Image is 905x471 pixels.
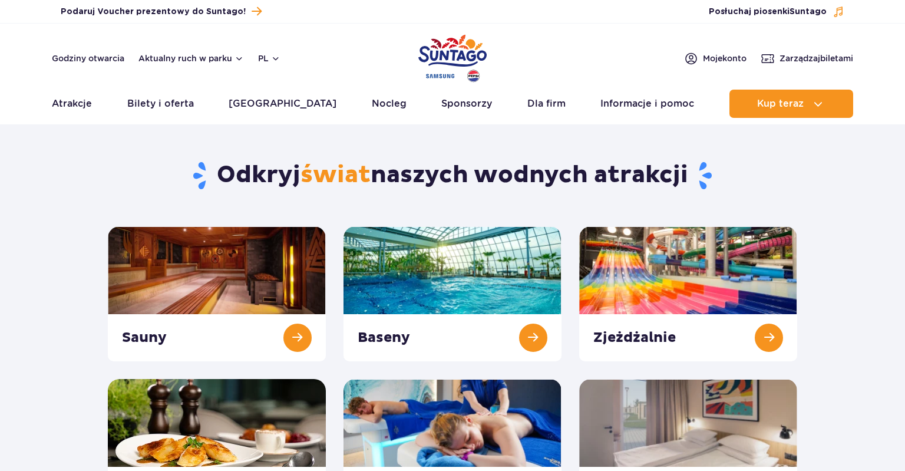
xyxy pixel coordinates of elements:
a: Bilety i oferta [127,90,194,118]
span: świat [300,160,371,190]
button: Posłuchaj piosenkiSuntago [709,6,844,18]
a: Mojekonto [684,51,747,65]
button: Aktualny ruch w parku [138,54,244,63]
span: Moje konto [703,52,747,64]
span: Podaruj Voucher prezentowy do Suntago! [61,6,246,18]
h1: Odkryj naszych wodnych atrakcji [108,160,798,191]
a: Dla firm [527,90,566,118]
a: Zarządzajbiletami [761,51,853,65]
a: Atrakcje [52,90,92,118]
a: Informacje i pomoc [600,90,694,118]
span: Zarządzaj biletami [780,52,853,64]
button: pl [258,52,280,64]
a: Nocleg [372,90,407,118]
a: Godziny otwarcia [52,52,124,64]
a: Podaruj Voucher prezentowy do Suntago! [61,4,262,19]
a: Park of Poland [418,29,487,84]
span: Kup teraz [757,98,804,109]
span: Suntago [790,8,827,16]
a: Sponsorzy [441,90,492,118]
a: [GEOGRAPHIC_DATA] [229,90,336,118]
button: Kup teraz [729,90,853,118]
span: Posłuchaj piosenki [709,6,827,18]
